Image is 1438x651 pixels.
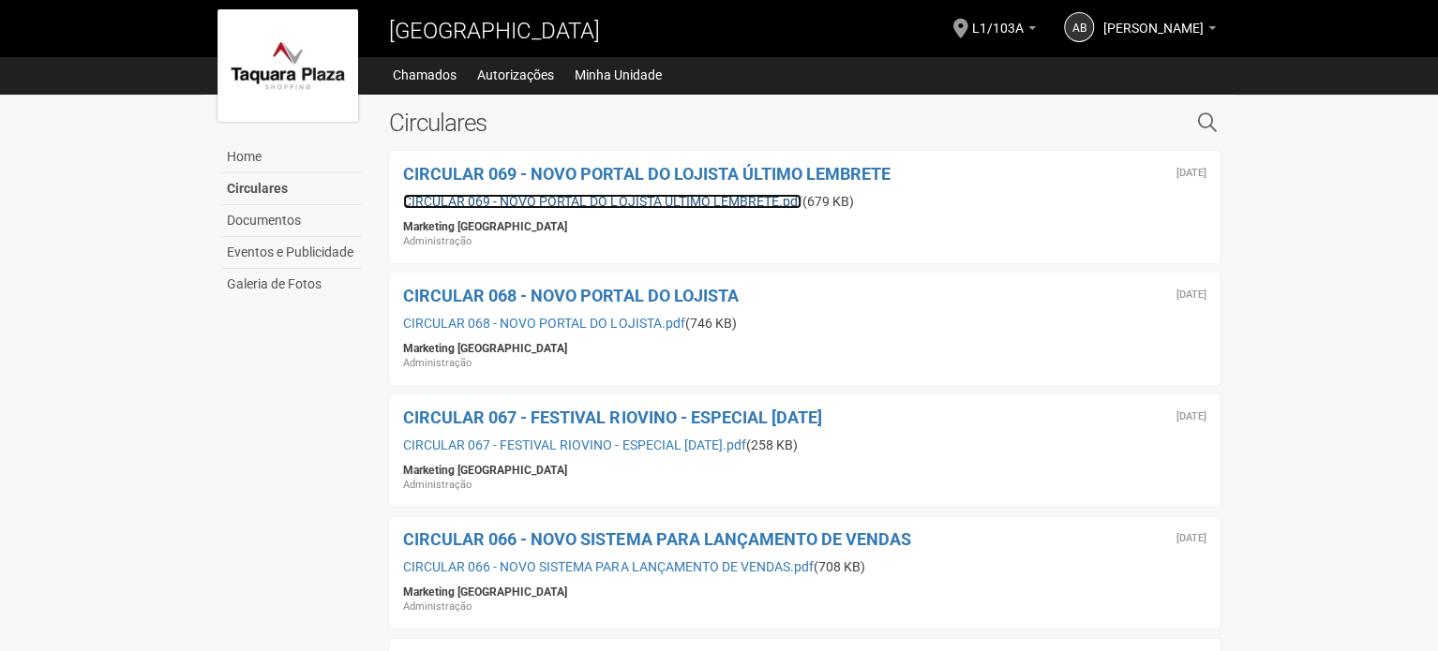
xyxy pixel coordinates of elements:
[575,62,662,88] a: Minha Unidade
[1176,411,1206,422] div: Terça-feira, 22 de julho de 2025 às 20:02
[1176,168,1206,179] div: Sexta-feira, 22 de agosto de 2025 às 21:46
[403,193,1206,210] div: (679 KB)
[389,109,1005,137] h2: Circulares
[217,9,358,122] img: logo.jpg
[403,437,745,452] a: CIRCULAR 067 - FESTIVAL RIOVINO - ESPECIAL [DATE].pdf
[222,269,361,300] a: Galeria de Fotos
[403,529,910,549] a: CIRCULAR 066 - NOVO SISTEMA PARA LANÇAMENTO DE VENDAS
[393,62,457,88] a: Chamados
[1176,289,1206,301] div: Quinta-feira, 14 de agosto de 2025 às 15:00
[389,18,600,44] span: [GEOGRAPHIC_DATA]
[403,316,684,331] a: CIRCULAR 068 - NOVO PORTAL DO LOJISTA.pdf
[1103,3,1204,36] span: André Bileviciuis Tijunelis
[222,237,361,269] a: Eventos e Publicidade
[403,341,1206,356] div: Marketing [GEOGRAPHIC_DATA]
[403,194,801,209] a: CIRCULAR 069 - NOVO PORTAL DO LOJISTA ÚLTIMO LEMBRETE.pdf
[403,584,1206,599] div: Marketing [GEOGRAPHIC_DATA]
[403,356,1206,371] div: Administração
[403,164,890,184] a: CIRCULAR 069 - NOVO PORTAL DO LOJISTA ÚLTIMO LEMBRETE
[1103,23,1216,38] a: [PERSON_NAME]
[222,141,361,173] a: Home
[403,599,1206,614] div: Administração
[222,173,361,205] a: Circulares
[222,205,361,237] a: Documentos
[403,219,1206,234] div: Marketing [GEOGRAPHIC_DATA]
[403,407,821,427] a: CIRCULAR 067 - FESTIVAL RIOVINO - ESPECIAL [DATE]
[403,463,1206,478] div: Marketing [GEOGRAPHIC_DATA]
[1176,533,1206,544] div: Segunda-feira, 14 de julho de 2025 às 20:27
[403,286,738,305] a: CIRCULAR 068 - NOVO PORTAL DO LOJISTA
[477,62,554,88] a: Autorizações
[403,559,813,574] a: CIRCULAR 066 - NOVO SISTEMA PARA LANÇAMENTO DE VENDAS.pdf
[972,3,1024,36] span: L1/103A
[403,436,1206,453] div: (258 KB)
[403,234,1206,249] div: Administração
[403,478,1206,493] div: Administração
[403,558,1206,575] div: (708 KB)
[972,23,1036,38] a: L1/103A
[1064,12,1094,42] a: AB
[403,315,1206,332] div: (746 KB)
